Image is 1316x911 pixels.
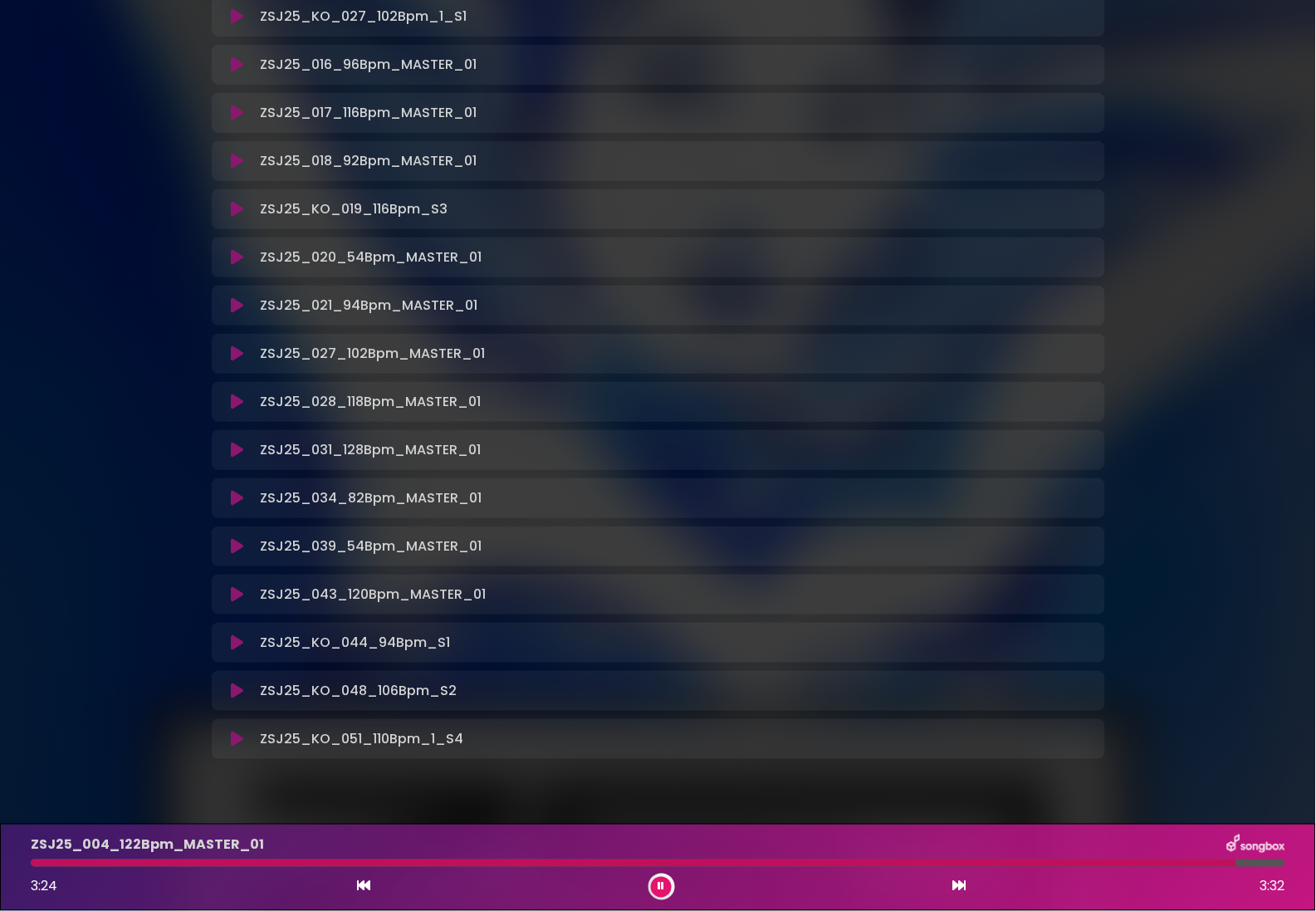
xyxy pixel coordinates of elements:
[260,585,486,605] p: ZSJ25_043_120Bpm_MASTER_01
[260,247,482,267] p: ZSJ25_020_54Bpm_MASTER_01
[260,199,448,219] p: ZSJ25_KO_019_116Bpm_S3
[260,151,477,171] p: ZSJ25_018_92Bpm_MASTER_01
[260,488,482,508] p: ZSJ25_034_82Bpm_MASTER_01
[260,440,481,460] p: ZSJ25_031_128Bpm_MASTER_01
[260,392,481,412] p: ZSJ25_028_118Bpm_MASTER_01
[260,103,477,123] p: ZSJ25_017_116Bpm_MASTER_01
[260,296,477,316] p: ZSJ25_021_94Bpm_MASTER_01
[260,55,477,75] p: ZSJ25_016_96Bpm_MASTER_01
[260,681,457,701] p: ZSJ25_KO_048_106Bpm_S2
[260,344,485,364] p: ZSJ25_027_102Bpm_MASTER_01
[260,7,467,27] p: ZSJ25_KO_027_102Bpm_1_S1
[260,633,450,653] p: ZSJ25_KO_044_94Bpm_S1
[260,536,482,556] p: ZSJ25_039_54Bpm_MASTER_01
[260,729,463,749] p: ZSJ25_KO_051_110Bpm_1_S4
